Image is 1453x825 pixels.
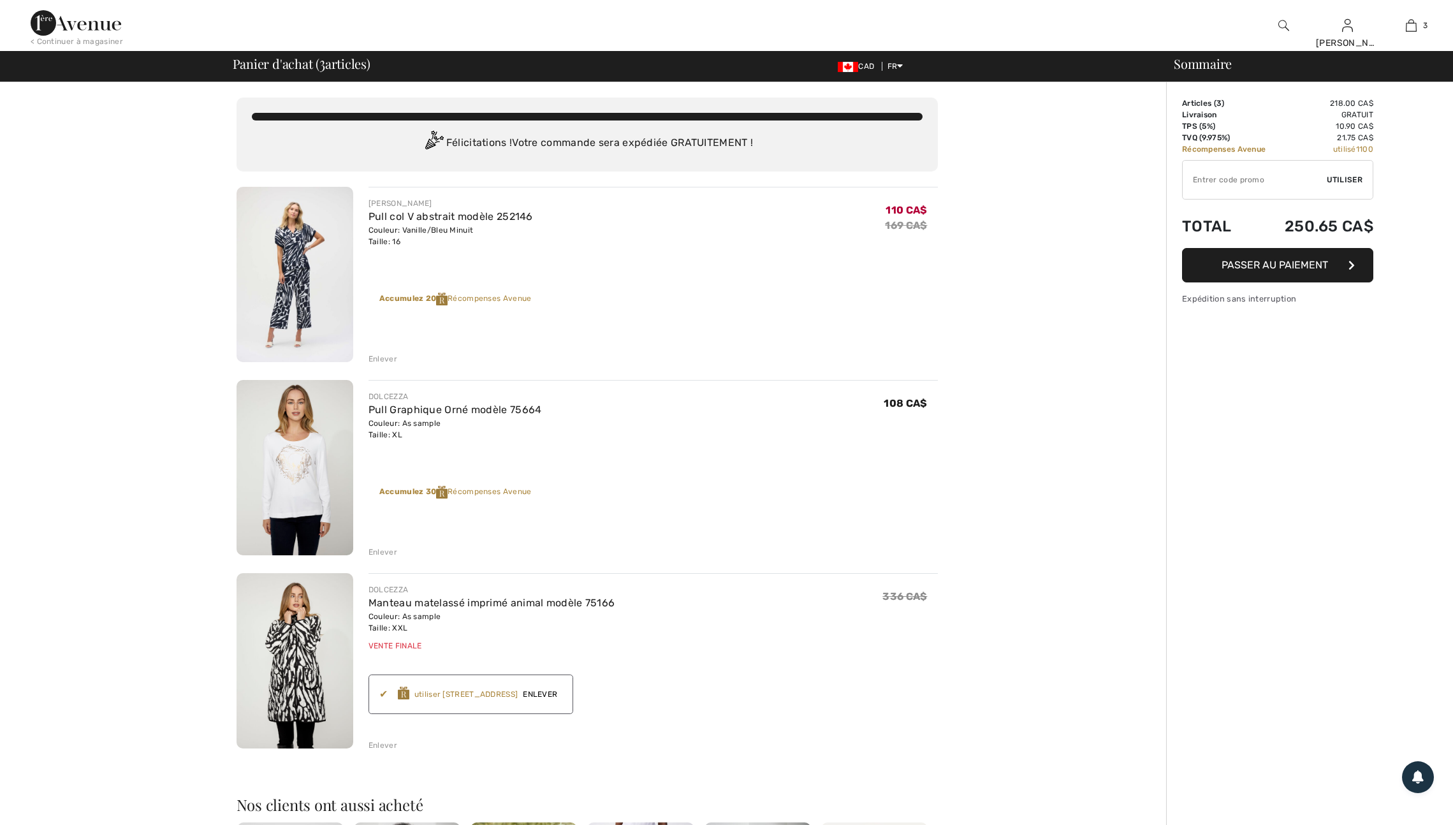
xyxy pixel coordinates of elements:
img: Canadian Dollar [838,62,858,72]
span: Passer au paiement [1222,259,1328,271]
td: Articles ( ) [1182,98,1275,109]
div: Sommaire [1158,57,1445,70]
div: [PERSON_NAME] [1316,36,1378,50]
td: TVQ (9.975%) [1182,132,1275,143]
a: 3 [1380,18,1442,33]
s: 169 CA$ [885,219,927,231]
div: [PERSON_NAME] [369,198,533,209]
div: Couleur: Vanille/Bleu Minuit Taille: 16 [369,224,533,247]
td: Livraison [1182,109,1275,120]
img: Pull col V abstrait modèle 252146 [237,187,353,362]
td: 250.65 CA$ [1275,205,1373,248]
div: Enlever [369,353,397,365]
div: DOLCEZZA [369,584,615,595]
div: utiliser [STREET_ADDRESS] [414,689,518,700]
img: Pull Graphique Orné modèle 75664 [237,380,353,555]
div: Couleur: As sample Taille: XL [369,418,542,441]
div: Récompenses Avenue [379,293,532,305]
td: Récompenses Avenue [1182,143,1275,155]
span: Panier d'achat ( articles) [233,57,370,70]
td: 10.90 CA$ [1275,120,1373,132]
span: Utiliser [1327,174,1362,186]
img: Reward-Logo.svg [398,687,409,699]
a: Manteau matelassé imprimé animal modèle 75166 [369,597,615,609]
a: Pull Graphique Orné modèle 75664 [369,404,542,416]
span: 3 [1423,20,1427,31]
button: Passer au paiement [1182,248,1373,282]
span: 108 CA$ [884,397,927,409]
input: Code promo [1183,161,1327,199]
img: 1ère Avenue [31,10,121,36]
img: recherche [1278,18,1289,33]
td: 21.75 CA$ [1275,132,1373,143]
div: Récompenses Avenue [379,486,532,499]
span: 3 [1216,99,1222,108]
td: utilisé [1275,143,1373,155]
div: ✔ [379,687,398,702]
span: 110 CA$ [886,204,927,216]
span: 336 CA$ [882,590,927,602]
td: Gratuit [1275,109,1373,120]
img: Reward-Logo.svg [436,293,448,305]
div: Enlever [369,740,397,751]
span: 1100 [1356,145,1373,154]
div: Félicitations ! Votre commande sera expédiée GRATUITEMENT ! [252,131,923,156]
img: Mon panier [1406,18,1417,33]
div: Couleur: As sample Taille: XXL [369,611,615,634]
span: 3 [319,54,325,71]
td: TPS (5%) [1182,120,1275,132]
img: Reward-Logo.svg [436,486,448,499]
strong: Accumulez 20 [379,294,448,303]
span: Enlever [518,689,562,700]
img: Congratulation2.svg [421,131,446,156]
td: Total [1182,205,1275,248]
span: FR [887,62,903,71]
img: Mes infos [1342,18,1353,33]
img: Manteau matelassé imprimé animal modèle 75166 [237,573,353,748]
div: < Continuer à magasiner [31,36,123,47]
h2: Nos clients ont aussi acheté [237,797,938,812]
div: Expédition sans interruption [1182,293,1373,305]
div: DOLCEZZA [369,391,542,402]
span: CAD [838,62,879,71]
div: Vente finale [369,640,615,652]
strong: Accumulez 30 [379,487,448,496]
a: Se connecter [1342,19,1353,31]
td: 218.00 CA$ [1275,98,1373,109]
a: Pull col V abstrait modèle 252146 [369,210,533,223]
div: Enlever [369,546,397,558]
